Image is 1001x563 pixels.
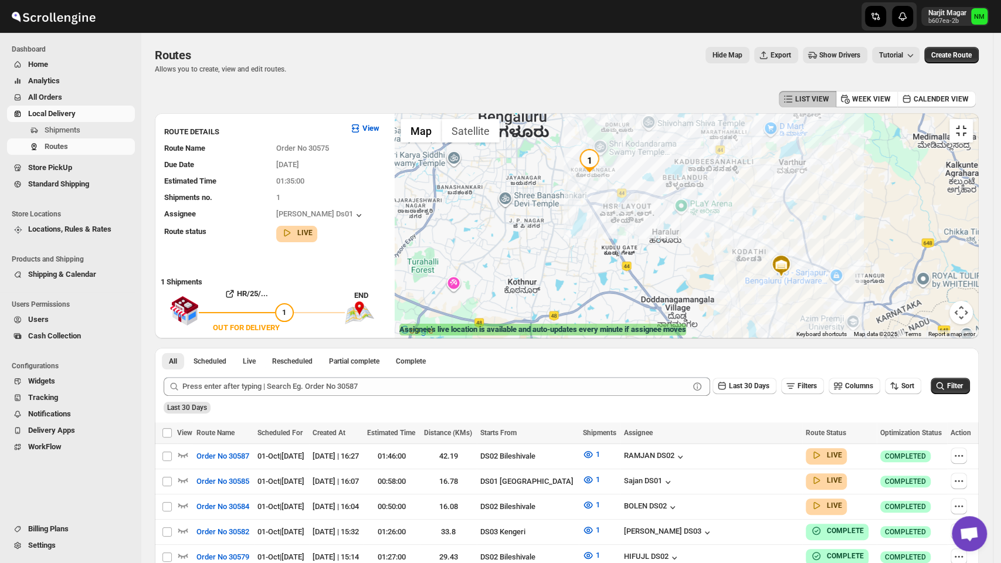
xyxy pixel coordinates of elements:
button: Keyboard shortcuts [796,330,847,338]
button: Filters [781,378,824,394]
button: Notifications [7,406,135,422]
span: WEEK VIEW [852,94,891,104]
button: 1 [575,445,606,464]
span: Routes [155,48,191,62]
div: 01:46:00 [367,450,416,462]
button: All Orders [7,89,135,106]
button: Sort [885,378,921,394]
div: [PERSON_NAME] Ds01 [276,209,365,221]
span: 01-Oct | [DATE] [257,477,304,486]
span: Widgets [28,377,55,385]
input: Press enter after typing | Search Eg. Order No 30587 [182,377,689,396]
div: 00:58:00 [367,476,416,487]
span: Tutorial [879,51,903,59]
button: Locations, Rules & Rates [7,221,135,238]
span: Route Name [164,144,205,152]
span: Map data ©2025 [854,331,898,337]
div: DS01 [GEOGRAPHIC_DATA] [480,476,576,487]
div: 42.19 [423,450,473,462]
button: LIVE [281,227,313,239]
span: 01:35:00 [276,177,304,185]
button: WorkFlow [7,439,135,455]
span: View [177,429,192,437]
img: trip_end.png [345,301,374,324]
img: Google [398,323,436,338]
button: BOLEN DS02 [624,501,678,513]
button: All routes [162,353,184,369]
span: 1 [595,525,599,534]
a: Terms (opens in new tab) [905,331,921,337]
span: 1 [595,450,599,459]
span: Last 30 Days [729,382,769,390]
span: Order No 30585 [196,476,249,487]
div: 1 [578,149,601,172]
span: All Orders [28,93,62,101]
label: Assignee's live location is available and auto-updates every minute if assignee moves [399,324,686,335]
span: 1 [595,475,599,484]
span: Shipments no. [164,193,212,202]
button: Delivery Apps [7,422,135,439]
span: COMPLETED [885,477,926,486]
span: 1 [595,551,599,559]
span: 01-Oct | [DATE] [257,527,304,536]
button: Tutorial [872,47,919,63]
button: Widgets [7,373,135,389]
button: RAMJAN DS02 [624,451,686,463]
button: Cash Collection [7,328,135,344]
span: Products and Shipping [12,255,135,264]
div: DS02 Bileshivale [480,551,576,563]
span: Users [28,315,49,324]
span: Order No 30582 [196,526,249,538]
div: DS02 Bileshivale [480,450,576,462]
span: Route status [164,227,206,236]
span: CALENDER VIEW [914,94,969,104]
button: Shipping & Calendar [7,266,135,283]
button: [PERSON_NAME] DS03 [624,527,713,538]
span: Due Date [164,160,194,169]
div: 16.08 [423,501,473,513]
button: Show Drivers [803,47,867,63]
span: COMPLETED [885,552,926,562]
span: Store PickUp [28,163,72,172]
span: Billing Plans [28,524,69,533]
button: LIVE [810,449,842,461]
span: All [169,357,177,366]
span: Show Drivers [819,50,860,60]
span: 01-Oct | [DATE] [257,452,304,460]
button: Shipments [7,122,135,138]
button: Create Route [924,47,979,63]
div: 00:50:00 [367,501,416,513]
span: Routes [45,142,68,151]
button: Users [7,311,135,328]
span: Shipments [582,429,616,437]
button: 1 [575,496,606,514]
button: Order No 30582 [189,523,256,541]
button: WEEK VIEW [836,91,898,107]
span: Delivery Apps [28,426,75,435]
button: COMPLETE [810,525,864,537]
button: User menu [921,7,989,26]
span: Route Status [806,429,846,437]
div: 16.78 [423,476,473,487]
span: Home [28,60,48,69]
b: LIVE [827,501,842,510]
p: Narjit Magar [928,8,966,18]
button: Settings [7,537,135,554]
b: COMPLETE [827,552,864,560]
span: Partial complete [329,357,379,366]
button: Show satellite imagery [442,119,500,143]
div: [DATE] | 15:14 [313,551,360,563]
span: LIST VIEW [795,94,829,104]
button: LIVE [810,500,842,511]
span: Users Permissions [12,300,135,309]
span: Locations, Rules & Rates [28,225,111,233]
span: Action [951,429,971,437]
span: Scheduled [194,357,226,366]
div: 01:26:00 [367,526,416,538]
img: ScrollEngine [9,2,97,31]
span: Filter [947,382,963,390]
div: Sajan DS01 [624,476,674,488]
span: Order No 30575 [276,144,329,152]
span: [DATE] [276,160,299,169]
